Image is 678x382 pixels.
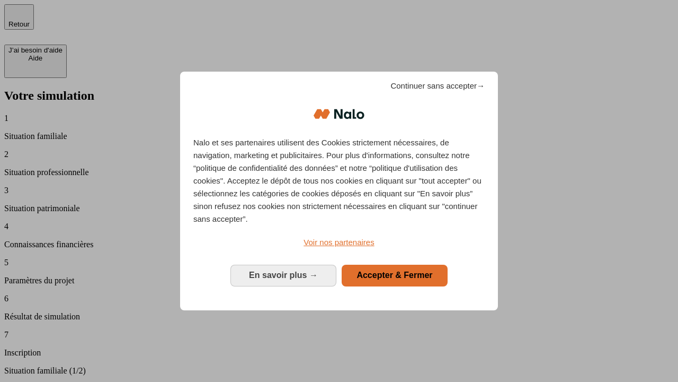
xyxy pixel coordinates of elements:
button: Accepter & Fermer: Accepter notre traitement des données et fermer [342,265,448,286]
span: Voir nos partenaires [304,238,374,247]
span: En savoir plus → [249,271,318,280]
div: Bienvenue chez Nalo Gestion du consentement [180,72,498,310]
a: Voir nos partenaires [193,236,485,249]
img: Logo [314,98,364,130]
span: Accepter & Fermer [356,271,432,280]
span: Continuer sans accepter→ [390,80,485,92]
p: Nalo et ses partenaires utilisent des Cookies strictement nécessaires, de navigation, marketing e... [193,136,485,225]
button: En savoir plus: Configurer vos consentements [230,265,336,286]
